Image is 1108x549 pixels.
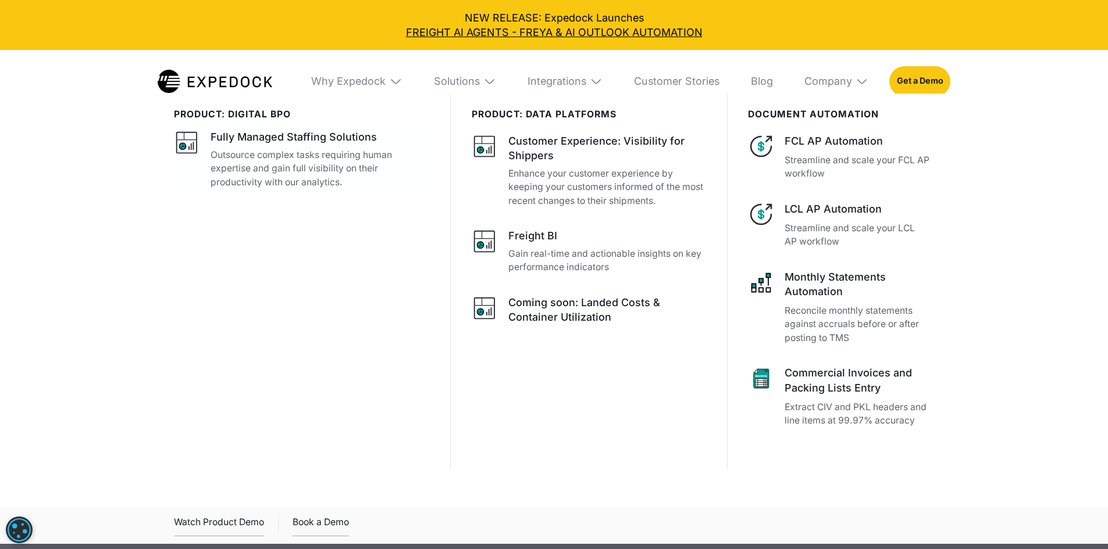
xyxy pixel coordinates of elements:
p: Enhance your customer experience by keeping your customers informed of the most recent changes to... [508,167,706,208]
a: Blog [740,50,783,113]
a: Freight BIGain real-time and actionable insights on key performance indicators [472,228,706,274]
p: Reconcile monthly statements against accruals before or after posting to TMS [785,304,934,345]
div: document automation [748,109,934,120]
a: Book a Demo [293,515,349,536]
p: Gain real-time and actionable insights on key performance indicators [508,247,706,274]
a: Monthly Statements AutomationReconcile monthly statements against accruals before or after postin... [748,270,934,345]
div: Integrations [528,75,586,88]
a: FCL AP AutomationStreamline and scale your FCL AP workflow [748,134,934,181]
div: Company [804,75,852,88]
div: Company [794,50,879,113]
div: PRODUCT: data platforms [472,109,706,120]
div: Why Expedock [301,50,412,113]
a: Get a Demo [889,66,950,96]
a: open lightbox [174,515,264,536]
div: Watch Product Demo [174,515,264,536]
a: Commercial Invoices and Packing Lists EntryExtract CIV and PKL headers and line items at 99.97% a... [748,365,934,427]
div: LCL AP Automation [785,202,934,216]
div: Monthly Statements Automation [785,270,934,299]
p: Streamline and scale your LCL AP workflow [785,221,934,249]
iframe: Chat Widget [914,424,1108,549]
a: FREIGHT AI AGENTS - FREYA & AI OUTLOOK AUTOMATION [10,25,1098,40]
p: Outsource complex tasks requiring human expertise and gain full visibility on their productivity ... [211,148,430,189]
div: product: digital bpo [174,109,429,120]
a: LCL AP AutomationStreamline and scale your LCL AP workflow [748,202,934,249]
a: Fully Managed Staffing SolutionsOutsource complex tasks requiring human expertise and gain full v... [174,130,429,189]
div: Why Expedock [311,75,386,88]
div: Coming soon: Landed Costs & Container Utilization [508,295,706,324]
div: Solutions [434,75,480,88]
div: Solutions [423,50,507,113]
a: Customer Stories [624,50,730,113]
p: Streamline and scale your FCL AP workflow [785,153,934,181]
div: Integrations [517,50,613,113]
div: Customer Experience: Visibility for Shippers [508,134,706,163]
p: Extract CIV and PKL headers and line items at 99.97% accuracy [785,400,934,428]
div: Freight BI [508,228,557,243]
div: FCL AP Automation [785,134,934,148]
div: Commercial Invoices and Packing Lists Entry [785,365,934,394]
a: Customer Experience: Visibility for ShippersEnhance your customer experience by keeping your cust... [472,134,706,208]
div: Fully Managed Staffing Solutions [211,130,377,144]
a: Coming soon: Landed Costs & Container Utilization [472,295,706,328]
div: NEW RELEASE: Expedock Launches [10,10,1098,40]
